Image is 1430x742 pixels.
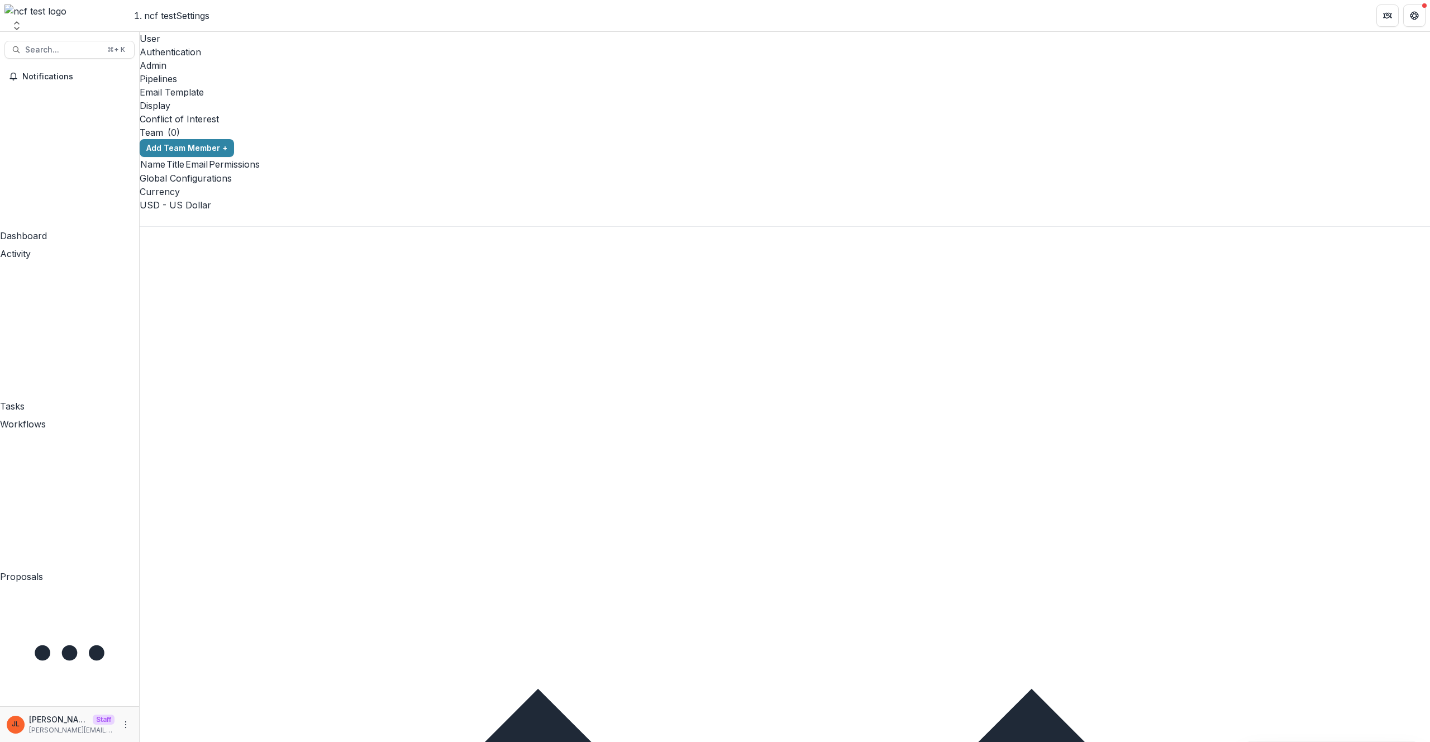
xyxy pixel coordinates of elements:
img: ncf test logo [4,4,135,18]
button: Add Team Member + [140,139,234,157]
p: [PERSON_NAME] [29,714,88,725]
span: Search... [25,45,101,55]
span: Notifications [22,72,130,82]
a: Admin [140,59,1430,72]
a: Authentication [140,45,1430,59]
button: Get Help [1403,4,1426,27]
a: Conflict of Interest [140,112,1430,126]
td: Name [140,157,166,172]
button: Open entity switcher [9,20,25,31]
button: Notifications [4,68,135,85]
p: [PERSON_NAME][EMAIL_ADDRESS][DOMAIN_NAME] [29,725,115,735]
div: ⌘ + K [105,44,127,56]
h2: Global Configurations [140,172,1430,185]
td: Email [185,157,208,172]
button: Partners [1376,4,1399,27]
div: Jeanne Locker [12,721,20,728]
label: Currency [140,186,180,197]
a: Pipelines [140,72,1430,85]
a: Email Template [140,85,1430,99]
div: USD - US Dollar [140,198,1430,212]
p: ( 0 ) [168,126,180,139]
div: ncf test Settings [144,9,209,22]
nav: breadcrumb [144,9,209,22]
td: Title [166,157,185,172]
a: User [140,32,1430,45]
button: More [119,718,132,731]
a: Display [140,99,1430,112]
h2: Team [140,126,163,139]
button: Search... [4,41,135,59]
td: Permissions [208,157,260,172]
p: Staff [93,715,115,725]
